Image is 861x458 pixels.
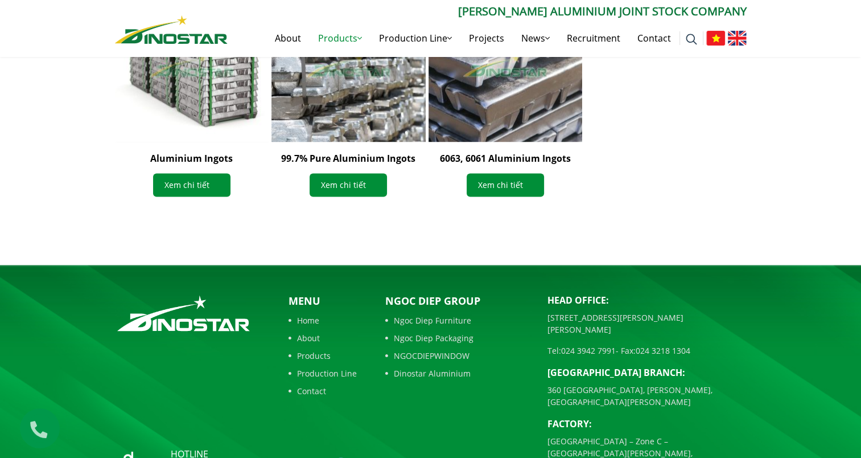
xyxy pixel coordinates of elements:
a: News [513,20,558,56]
a: 024 3218 1304 [636,345,690,356]
a: 024 3942 7991 [561,345,616,356]
a: Dinostar Aluminium [385,367,530,379]
p: Factory: [547,417,747,431]
a: Xem chi tiết [153,173,230,197]
a: Products [310,20,370,56]
img: Tiếng Việt [706,31,725,46]
p: [GEOGRAPHIC_DATA] BRANCH: [547,366,747,379]
img: search [686,34,697,45]
img: English [728,31,747,46]
a: Contact [629,20,679,56]
p: Tel: - Fax: [547,345,747,357]
a: NGOCDIEPWINDOW [385,350,530,362]
p: [PERSON_NAME] Aluminium Joint Stock Company [228,3,747,20]
a: Xem chi tiết [310,173,387,197]
a: Ngoc Diep Packaging [385,332,530,344]
img: logo_footer [115,293,252,333]
a: Ngoc Diep Furniture [385,314,530,326]
a: Home [289,314,357,326]
a: About [266,20,310,56]
p: Menu [289,293,357,309]
a: Aluminium Ingots [150,152,233,165]
a: 6063, 6061 Aluminium Ingots [440,152,571,165]
p: 360 [GEOGRAPHIC_DATA], [PERSON_NAME], [GEOGRAPHIC_DATA][PERSON_NAME] [547,384,747,408]
a: Products [289,350,357,362]
p: [STREET_ADDRESS][PERSON_NAME][PERSON_NAME] [547,312,747,336]
a: About [289,332,357,344]
a: Production Line [370,20,460,56]
a: Recruitment [558,20,629,56]
p: Head Office: [547,293,747,307]
p: Ngoc Diep Group [385,293,530,309]
img: Nhôm Dinostar [115,15,228,44]
a: Production Line [289,367,357,379]
a: 99.7% Pure Aluminium Ingots [281,152,415,165]
a: Xem chi tiết [467,173,544,197]
a: Projects [460,20,513,56]
a: Contact [289,385,357,397]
